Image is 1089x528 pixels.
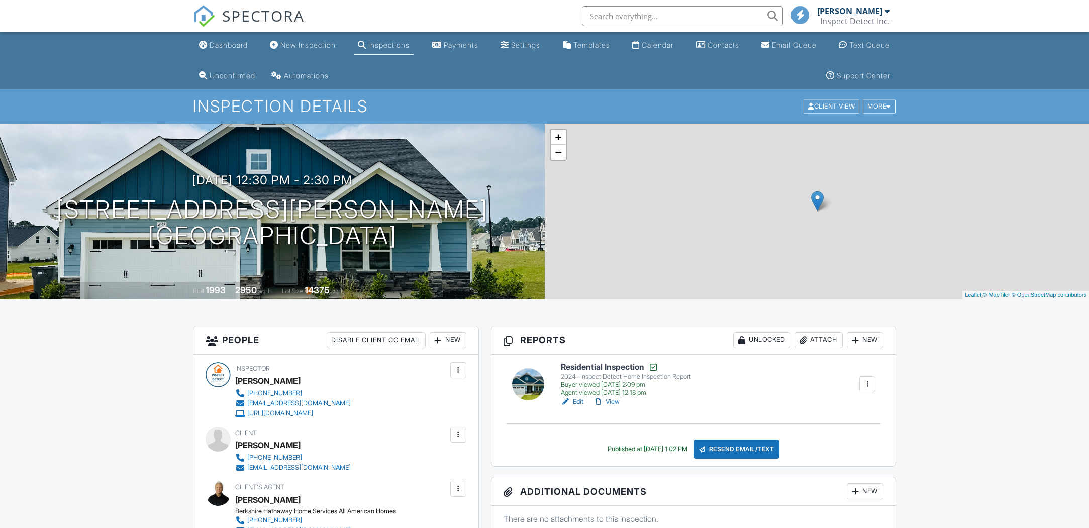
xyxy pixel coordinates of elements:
[795,332,843,348] div: Attach
[708,41,739,49] div: Contacts
[222,5,305,26] span: SPECTORA
[983,292,1010,298] a: © MapTiler
[692,36,743,55] a: Contacts
[561,362,691,372] h6: Residential Inspection
[573,41,610,49] div: Templates
[847,332,883,348] div: New
[235,373,301,388] div: [PERSON_NAME]
[282,287,303,295] span: Lot Size
[193,5,215,27] img: The Best Home Inspection Software - Spectora
[444,41,478,49] div: Payments
[193,14,305,35] a: SPECTORA
[235,438,301,453] div: [PERSON_NAME]
[561,389,691,397] div: Agent viewed [DATE] 12:18 pm
[331,287,344,295] span: sq.ft.
[235,285,257,295] div: 2950
[192,173,352,187] h3: [DATE] 12:30 pm - 2:30 pm
[267,67,333,85] a: Automations (Basic)
[235,492,301,507] a: [PERSON_NAME]
[284,71,329,80] div: Automations
[235,453,351,463] a: [PHONE_NUMBER]
[504,513,884,524] p: There are no attachments to this inspection.
[491,326,896,355] h3: Reports
[835,36,894,55] a: Text Queue
[772,41,817,49] div: Email Queue
[430,332,466,348] div: New
[210,71,255,80] div: Unconfirmed
[266,36,340,55] a: New Inspection
[235,388,351,398] a: [PHONE_NUMBER]
[642,41,673,49] div: Calendar
[247,454,302,462] div: [PHONE_NUMBER]
[210,41,248,49] div: Dashboard
[235,398,351,408] a: [EMAIL_ADDRESS][DOMAIN_NAME]
[757,36,821,55] a: Email Queue
[849,41,890,49] div: Text Queue
[247,399,351,407] div: [EMAIL_ADDRESS][DOMAIN_NAME]
[247,516,302,524] div: [PHONE_NUMBER]
[628,36,677,55] a: Calendar
[561,362,691,397] a: Residential Inspection 2024 : Inspect Detect Home Inspection Report Buyer viewed [DATE] 2:09 pm A...
[511,41,540,49] div: Settings
[804,100,859,114] div: Client View
[822,67,895,85] a: Support Center
[280,41,336,49] div: New Inspection
[235,429,257,437] span: Client
[193,326,478,355] h3: People
[247,409,313,417] div: [URL][DOMAIN_NAME]
[497,36,544,55] a: Settings
[258,287,272,295] span: sq. ft.
[368,41,410,49] div: Inspections
[837,71,890,80] div: Support Center
[235,365,270,372] span: Inspector
[247,464,351,472] div: [EMAIL_ADDRESS][DOMAIN_NAME]
[428,36,482,55] a: Payments
[235,408,351,418] a: [URL][DOMAIN_NAME]
[582,6,783,26] input: Search everything...
[847,483,883,499] div: New
[56,196,488,250] h1: [STREET_ADDRESS][PERSON_NAME] [GEOGRAPHIC_DATA]
[235,483,284,491] span: Client's Agent
[206,285,226,295] div: 1993
[235,463,351,473] a: [EMAIL_ADDRESS][DOMAIN_NAME]
[817,6,882,16] div: [PERSON_NAME]
[195,36,252,55] a: Dashboard
[561,373,691,381] div: 2024 : Inspect Detect Home Inspection Report
[820,16,890,26] div: Inspect Detect Inc.
[561,381,691,389] div: Buyer viewed [DATE] 2:09 pm
[962,291,1089,299] div: |
[354,36,414,55] a: Inspections
[965,292,981,298] a: Leaflet
[551,130,566,145] a: Zoom in
[327,332,426,348] div: Disable Client CC Email
[803,102,862,110] a: Client View
[559,36,614,55] a: Templates
[1012,292,1086,298] a: © OpenStreetMap contributors
[235,507,396,515] div: Berkshire Hathaway Home Services All American Homes
[195,67,259,85] a: Unconfirmed
[235,515,388,525] a: [PHONE_NUMBER]
[193,287,204,295] span: Built
[593,397,620,407] a: View
[551,145,566,160] a: Zoom out
[247,389,302,397] div: [PHONE_NUMBER]
[694,440,780,459] div: Resend Email/Text
[608,445,687,453] div: Published at [DATE] 1:02 PM
[733,332,790,348] div: Unlocked
[305,285,330,295] div: 14375
[561,397,583,407] a: Edit
[863,100,896,114] div: More
[193,97,897,115] h1: Inspection Details
[491,477,896,506] h3: Additional Documents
